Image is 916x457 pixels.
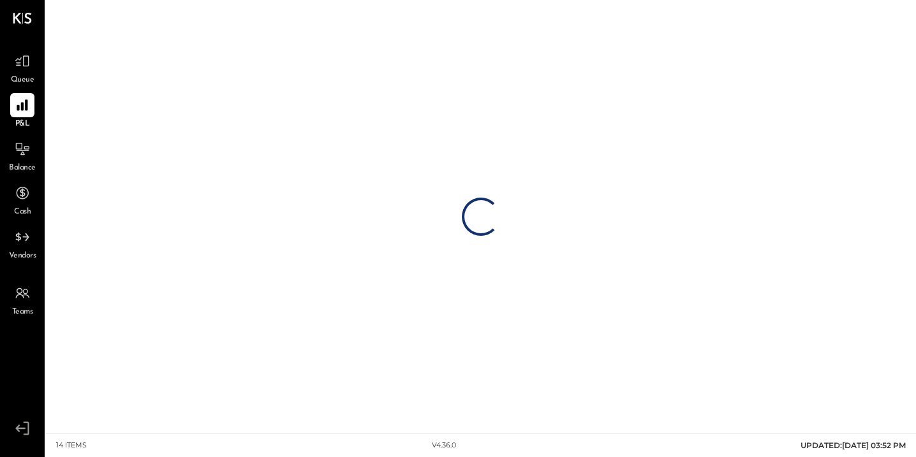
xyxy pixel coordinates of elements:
span: Teams [12,307,33,318]
span: Cash [14,207,31,218]
a: Queue [1,49,44,86]
a: Vendors [1,225,44,262]
span: Queue [11,75,34,86]
a: Cash [1,181,44,218]
div: v 4.36.0 [432,440,456,451]
a: Balance [1,137,44,174]
span: Balance [9,163,36,174]
span: UPDATED: [DATE] 03:52 PM [801,440,906,450]
a: Teams [1,281,44,318]
span: P&L [15,119,30,130]
span: Vendors [9,250,36,262]
div: 14 items [56,440,87,451]
a: P&L [1,93,44,130]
